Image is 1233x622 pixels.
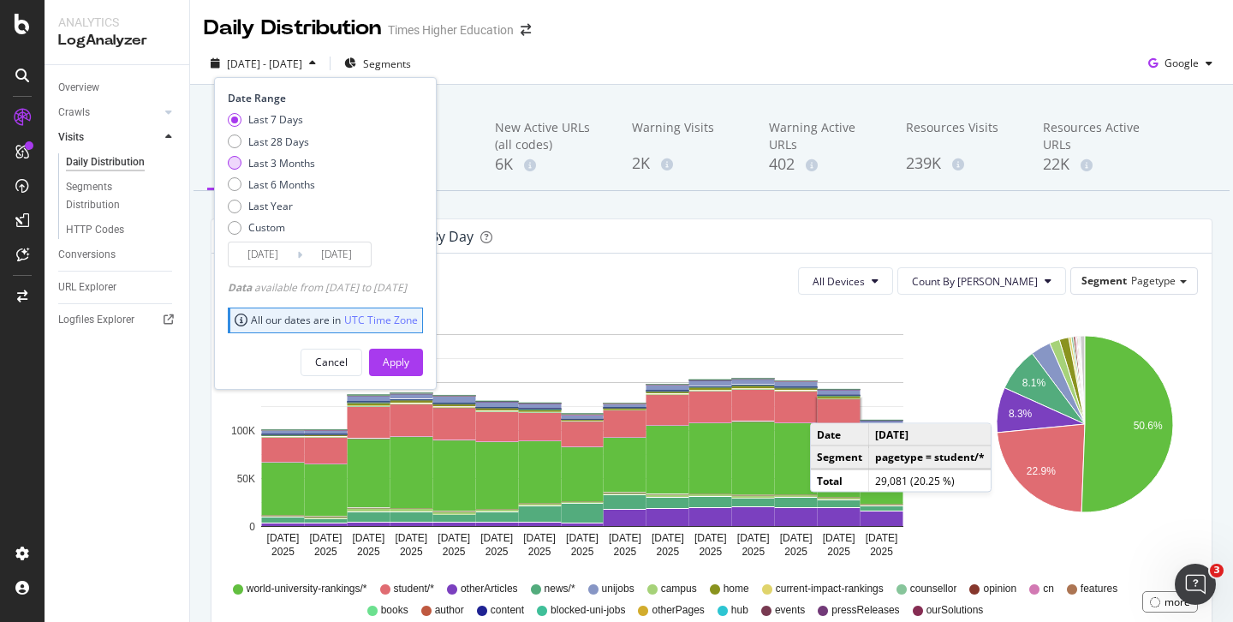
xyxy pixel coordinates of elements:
text: [DATE] [523,532,556,544]
div: Last 28 Days [248,135,309,149]
div: Warning Active URLs [769,119,879,153]
span: ourSolutions [926,603,984,618]
a: Segments Distribution [66,178,177,214]
div: Last 6 Months [248,177,315,192]
text: [DATE] [438,532,470,544]
button: Cancel [301,349,362,376]
text: [DATE] [866,532,898,544]
text: 2025 [314,546,337,558]
text: 2025 [870,546,893,558]
a: Visits [58,129,160,147]
span: campus [661,582,697,596]
span: counsellor [910,582,957,596]
text: 2025 [485,546,509,558]
div: 2K [632,153,742,175]
div: arrow-right-arrow-left [521,24,531,36]
text: 50.6% [1133,420,1162,432]
text: 2025 [357,546,380,558]
div: Last 3 Months [248,156,315,170]
div: HTTP Codes [66,221,124,239]
span: 3 [1210,564,1224,577]
text: 100K [231,425,255,437]
div: Apply [383,355,409,369]
span: Count By Day [912,274,1038,289]
span: features [1081,582,1117,596]
span: home [724,582,749,596]
span: author [435,603,464,618]
button: Count By [PERSON_NAME] [897,267,1066,295]
span: hub [731,603,748,618]
td: Total [811,469,869,491]
text: 2025 [528,546,551,558]
span: Segments [363,57,411,71]
text: 2025 [614,546,637,558]
div: more [1164,595,1190,609]
text: 8.3% [1008,408,1032,420]
a: URL Explorer [58,278,177,296]
button: Google [1141,50,1219,77]
span: otherArticles [461,582,518,596]
button: All Devices [798,267,893,295]
div: available from [DATE] to [DATE] [228,280,407,295]
text: [DATE] [352,532,384,544]
text: 2025 [657,546,680,558]
div: Visits [58,129,84,147]
span: pressReleases [831,603,899,618]
span: news/* [545,582,575,596]
text: [DATE] [652,532,684,544]
input: End Date [302,242,371,266]
div: 402 [769,153,879,176]
span: opinion [983,582,1016,596]
div: New Active URLs (all codes) [495,119,605,153]
div: Warning Visits [632,119,742,152]
td: [DATE] [869,424,992,446]
svg: A chart. [974,308,1195,565]
td: pagetype = student/* [869,446,992,469]
text: [DATE] [694,532,727,544]
div: Custom [228,220,315,235]
div: Last 3 Months [228,156,315,170]
span: books [381,603,408,618]
a: Conversions [58,246,177,264]
div: Logfiles Explorer [58,311,134,329]
span: blocked-uni-jobs [551,603,625,618]
td: Date [811,424,869,446]
div: Resources Visits [906,119,1016,152]
text: [DATE] [267,532,300,544]
div: Conversions [58,246,116,264]
text: 50K [237,473,255,485]
span: All Devices [813,274,865,289]
a: Logfiles Explorer [58,311,177,329]
div: Last 6 Months [228,177,315,192]
text: 2025 [827,546,850,558]
input: Start Date [229,242,297,266]
div: All our dates are in [235,313,418,327]
text: [DATE] [310,532,342,544]
span: Data [228,280,254,295]
button: Segments [337,50,418,77]
div: Cancel [315,355,348,369]
span: world-university-rankings/* [247,582,367,596]
text: [DATE] [395,532,427,544]
text: 2025 [400,546,423,558]
span: cn [1043,582,1054,596]
span: content [491,603,524,618]
div: Custom [248,220,285,235]
span: otherPages [652,603,704,618]
text: [DATE] [480,532,513,544]
text: [DATE] [737,532,770,544]
span: student/* [394,582,434,596]
div: Last Year [228,199,315,213]
button: [DATE] - [DATE] [204,50,323,77]
div: Crawls [58,104,90,122]
div: Last 7 Days [228,112,315,127]
span: unijobs [602,582,634,596]
div: 22K [1043,153,1153,176]
div: A chart. [225,308,938,565]
text: 2025 [571,546,594,558]
text: 2025 [271,546,295,558]
text: 2025 [699,546,722,558]
div: LogAnalyzer [58,31,176,51]
text: 0 [249,521,255,533]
